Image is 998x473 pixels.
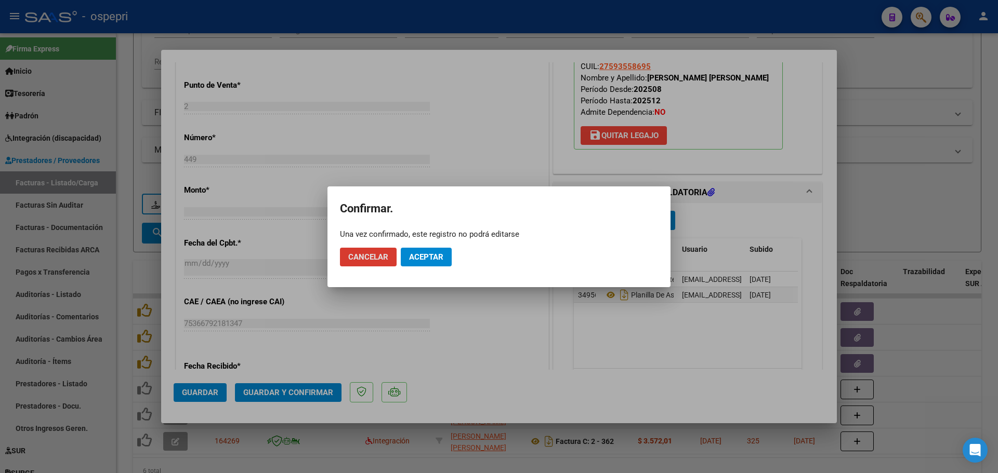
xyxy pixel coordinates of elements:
[340,248,397,266] button: Cancelar
[348,252,388,262] span: Cancelar
[963,438,988,463] div: Open Intercom Messenger
[340,229,658,239] div: Una vez confirmado, este registro no podrá editarse
[340,199,658,219] h2: Confirmar.
[409,252,443,262] span: Aceptar
[401,248,452,266] button: Aceptar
